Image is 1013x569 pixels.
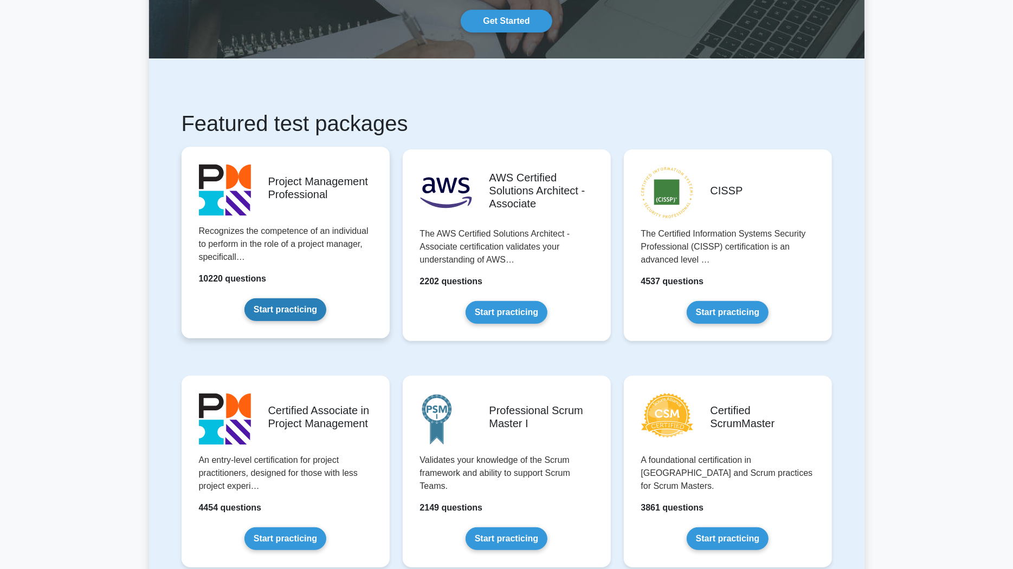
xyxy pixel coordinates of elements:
[182,110,832,136] h1: Featured test packages
[244,527,326,550] a: Start practicing
[466,527,547,550] a: Start practicing
[687,301,769,324] a: Start practicing
[687,527,769,550] a: Start practicing
[466,301,547,324] a: Start practicing
[461,10,552,32] a: Get Started
[244,298,326,321] a: Start practicing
